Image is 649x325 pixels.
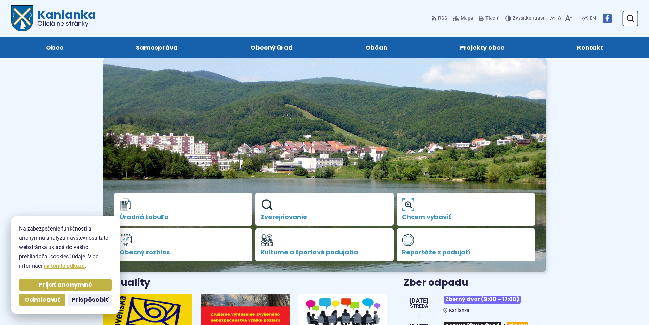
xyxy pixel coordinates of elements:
button: Odmietnuť [19,294,65,306]
span: Úradná tabuľa [120,213,247,220]
span: Zverejňovanie [261,213,388,220]
a: Chcem vybaviť [397,193,535,226]
a: Zverejňovanie [255,193,394,226]
span: Odmietnuť [25,296,60,304]
span: Prijať anonymné [38,281,92,289]
h1: Kanianka [33,9,96,27]
a: Úradná tabuľa [114,193,253,226]
span: Chcem vybaviť [402,213,530,220]
span: Oficiálne stránky [37,20,96,27]
a: Obecný úrad [221,37,322,58]
button: Prijať anonymné [19,279,112,291]
span: Občan [365,37,387,58]
img: Prejsť na domovskú stránku [11,5,33,31]
a: Logo Kanianka, prejsť na domovskú stránku. [11,5,96,31]
span: Zvýšiť [513,15,526,21]
a: Samospráva [106,37,207,58]
a: Občan [336,37,417,58]
span: Prispôsobiť [72,296,108,304]
span: Tlačiť [485,16,498,21]
a: Kultúrne a športové podujatia [255,228,394,261]
a: Zberný dvor (9:00 – 17:00) Kanianka [DATE] streda [404,293,546,313]
a: Mapa [451,11,475,26]
span: Obecný úrad [250,37,293,58]
a: Reportáže z podujatí [397,228,535,261]
span: [DATE] [410,298,428,304]
a: Obecný rozhlas [114,228,253,261]
span: Reportáže z podujatí [402,249,530,256]
span: Kultúrne a športové podujatia [261,249,388,256]
a: RSS [431,11,449,26]
span: Projekty obce [460,37,505,58]
button: Zväčšiť veľkosť písma [563,11,574,26]
img: Prejsť na Facebook stránku [603,14,612,23]
a: Obec [16,37,93,58]
button: Tlačiť [477,11,500,26]
button: Prispôsobiť [68,294,112,306]
span: Obec [46,37,63,58]
button: Zmenšiť veľkosť písma [548,11,556,26]
span: kontrast [513,16,544,21]
a: Projekty obce [431,37,534,58]
span: streda [410,304,428,309]
span: Zberný dvor (9:00 – 17:00) [444,296,521,304]
span: Obecný rozhlas [120,249,247,256]
span: Mapa [461,14,473,23]
h3: Zber odpadu [404,278,546,288]
button: Nastaviť pôvodnú veľkosť písma [556,11,563,26]
p: Na zabezpečenie funkčnosti a anonymnú analýzu návštevnosti táto webstránka ukladá do vášho prehli... [19,224,112,270]
span: Samospráva [136,37,178,58]
a: na tomto odkaze [44,263,85,269]
button: Zvýšiťkontrast [505,11,546,26]
h3: Aktuality [103,278,150,288]
span: Kanianka [449,308,469,313]
a: EN [588,14,597,23]
span: RSS [438,14,447,23]
span: Kontakt [577,37,603,58]
a: Kontakt [548,37,633,58]
span: EN [590,14,596,23]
